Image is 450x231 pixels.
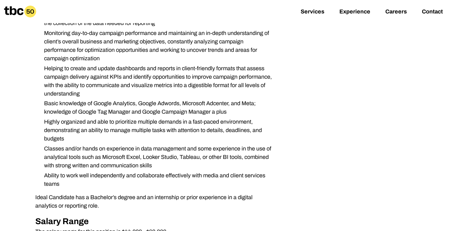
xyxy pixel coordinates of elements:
[39,171,275,188] li: Ability to work well independently and collaborate effectively with media and client services teams
[301,8,324,16] a: Services
[385,8,407,16] a: Careers
[39,64,275,98] li: Helping to create and update dashboards and reports in client-friendly formats that assess campai...
[339,8,370,16] a: Experience
[35,193,275,210] p: Ideal Candidate has a Bachelor’s degree and an internship or prior experience in a digital analyt...
[422,8,443,16] a: Contact
[39,29,275,63] li: Monitoring day-to-day campaign performance and maintaining an in-depth understanding of client’s ...
[39,99,275,116] li: Basic knowledge of Google Analytics, Google Adwords, Microsoft Adcenter, and Meta; knowledge of G...
[39,118,275,143] li: Highly organized and able to prioritize multiple demands in a fast-paced environment, demonstrati...
[35,215,275,228] h2: Salary Range
[39,145,275,170] li: Classes and/or hands on experience in data management and some experience in the use of analytica...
